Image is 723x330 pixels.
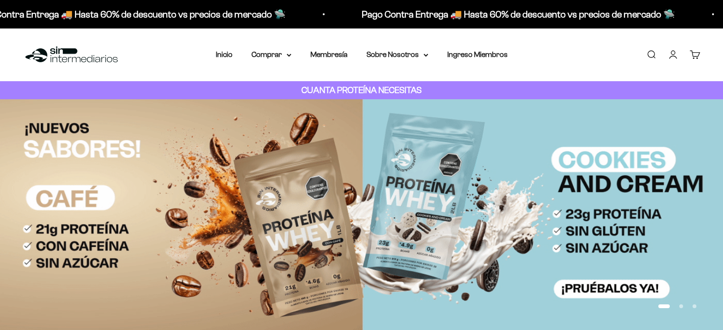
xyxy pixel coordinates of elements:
[251,48,291,61] summary: Comprar
[310,50,347,58] a: Membresía
[447,50,508,58] a: Ingreso Miembros
[360,7,674,22] p: Pago Contra Entrega 🚚 Hasta 60% de descuento vs precios de mercado 🛸
[216,50,232,58] a: Inicio
[366,48,428,61] summary: Sobre Nosotros
[301,85,422,95] strong: CUANTA PROTEÍNA NECESITAS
